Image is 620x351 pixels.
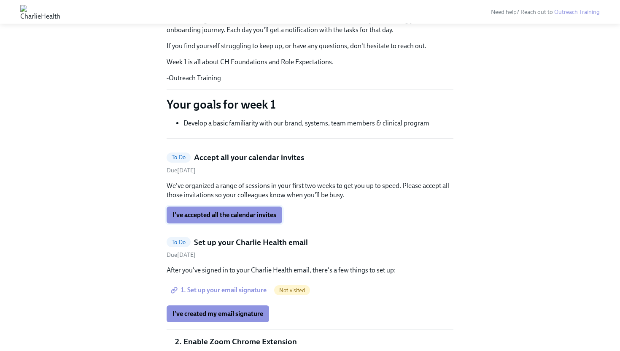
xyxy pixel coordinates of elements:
p: -Outreach Training [167,73,453,83]
a: To DoSet up your Charlie Health emailDue[DATE] [167,237,453,259]
a: Outreach Training [554,8,600,16]
button: I've accepted all the calendar invites [167,207,282,223]
span: Not visited [274,287,310,294]
p: If you find yourself struggling to keep up, or have any questions, don't hesitate to reach out. [167,41,453,51]
span: Tuesday, October 7th 2025, 10:00 am [167,167,196,174]
span: Need help? Reach out to [491,8,600,16]
span: To Do [167,154,191,161]
p: Week 1 is all about CH Foundations and Role Expectations. [167,57,453,67]
p: After you've signed in to your Charlie Health email, there's a few things to set up: [167,266,453,275]
h5: Set up your Charlie Health email [194,237,308,248]
a: 1. Set up your email signature [167,282,272,299]
span: I've created my email signature [173,310,263,318]
li: Enable Zoom Chrome Extension [183,336,453,347]
img: CharlieHealth [20,5,60,19]
span: I've accepted all the calendar invites [173,211,276,219]
h5: Accept all your calendar invites [194,152,304,163]
a: To DoAccept all your calendar invitesDue[DATE] [167,152,453,174]
p: To make things easier to keep track of, we've broken this down into daily tasks during your onboa... [167,16,453,35]
span: To Do [167,239,191,245]
span: 1. Set up your email signature [173,286,267,294]
button: I've created my email signature [167,305,269,322]
span: Tuesday, October 7th 2025, 10:00 am [167,251,196,258]
p: Your goals for week 1 [167,97,453,112]
li: Develop a basic familiarity with our brand, systems, team members & clinical program [183,119,453,128]
p: We've organized a range of sessions in your first two weeks to get you up to speed. Please accept... [167,181,453,200]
